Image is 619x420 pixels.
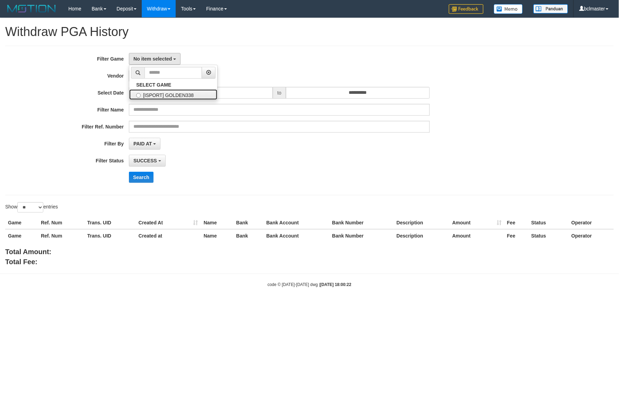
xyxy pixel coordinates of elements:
[136,229,201,242] th: Created at
[129,172,154,183] button: Search
[17,202,43,213] select: Showentries
[449,4,483,14] img: Feedback.jpg
[129,53,181,65] button: No item selected
[394,229,450,242] th: Description
[234,229,264,242] th: Bank
[5,202,58,213] label: Show entries
[234,216,264,229] th: Bank
[129,80,217,89] a: SELECT GAME
[504,216,529,229] th: Fee
[5,25,614,39] h1: Withdraw PGA History
[5,3,58,14] img: MOTION_logo.png
[201,216,234,229] th: Name
[38,216,85,229] th: Ref. Num
[85,216,136,229] th: Trans. UID
[529,216,569,229] th: Status
[450,216,504,229] th: Amount
[450,229,504,242] th: Amount
[136,93,141,98] input: [ISPORT] GOLDEN338
[569,216,614,229] th: Operator
[268,282,351,287] small: code © [DATE]-[DATE] dwg |
[5,229,38,242] th: Game
[264,216,330,229] th: Bank Account
[136,82,171,88] b: SELECT GAME
[5,248,51,256] b: Total Amount:
[133,141,152,146] span: PAID AT
[529,229,569,242] th: Status
[201,229,234,242] th: Name
[320,282,351,287] strong: [DATE] 18:00:22
[129,89,217,100] label: [ISPORT] GOLDEN338
[133,56,172,62] span: No item selected
[569,229,614,242] th: Operator
[5,216,38,229] th: Game
[329,229,394,242] th: Bank Number
[273,87,286,99] span: to
[533,4,568,14] img: panduan.png
[129,138,160,150] button: PAID AT
[264,229,330,242] th: Bank Account
[129,155,166,167] button: SUCCESS
[133,158,157,163] span: SUCCESS
[494,4,523,14] img: Button%20Memo.svg
[329,216,394,229] th: Bank Number
[394,216,450,229] th: Description
[5,258,37,266] b: Total Fee:
[85,229,136,242] th: Trans. UID
[38,229,85,242] th: Ref. Num
[504,229,529,242] th: Fee
[136,216,201,229] th: Created At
